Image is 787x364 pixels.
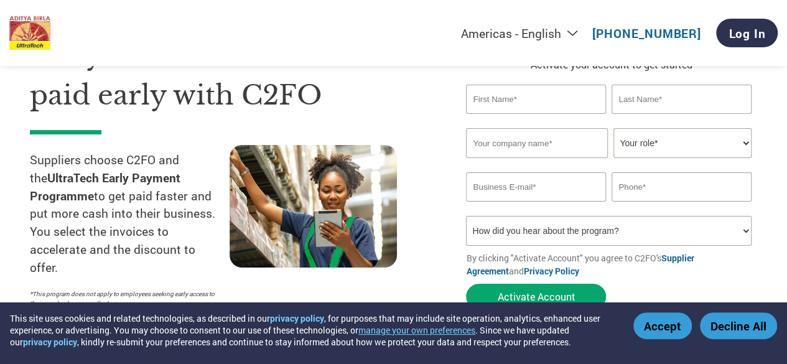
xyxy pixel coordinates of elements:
[523,265,579,277] a: Privacy Policy
[466,128,607,158] input: Your company name*
[612,115,751,123] div: Invalid last name or last name is too long
[10,312,615,348] div: This site uses cookies and related technologies, as described in our , for purposes that may incl...
[23,336,77,348] a: privacy policy
[270,312,324,324] a: privacy policy
[358,324,475,336] button: manage your own preferences
[466,115,605,123] div: Invalid first name or first name is too long
[30,151,230,277] p: Suppliers choose C2FO and the to get paid faster and put more cash into their business. You selec...
[633,312,692,339] button: Accept
[612,172,751,202] input: Phone*
[466,159,751,167] div: Invalid company name or company name is too long
[466,284,606,309] button: Activate Account
[612,85,751,114] input: Last Name*
[466,252,694,277] a: Supplier Agreement
[613,128,751,158] select: Title/Role
[700,312,777,339] button: Decline All
[9,16,50,50] img: UltraTech
[30,289,217,308] p: *This program does not apply to employees seeking early access to their paychecks or payroll adva...
[30,170,180,203] strong: UltraTech Early Payment Programme
[466,203,605,211] div: Inavlid Email Address
[612,203,751,211] div: Inavlid Phone Number
[592,26,701,41] a: [PHONE_NUMBER]
[30,35,429,115] h1: Get your UltraTech invoices paid early with C2FO
[466,251,757,278] p: By clicking "Activate Account" you agree to C2FO's and
[466,85,605,114] input: First Name*
[716,19,778,47] a: Log In
[230,145,397,268] img: supply chain worker
[466,172,605,202] input: Invalid Email format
